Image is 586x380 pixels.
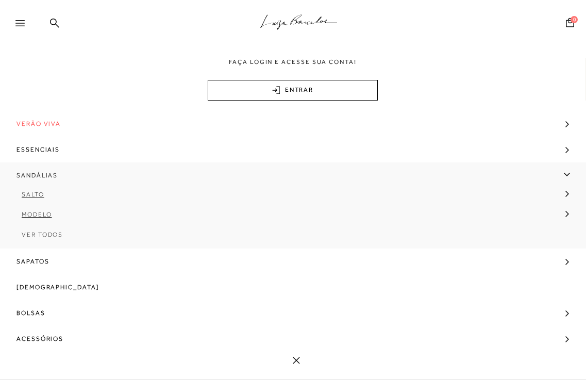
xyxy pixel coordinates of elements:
span: [DEMOGRAPHIC_DATA] [16,274,99,300]
span: Modelo [22,211,52,218]
span: Ver Todos [22,231,63,238]
span: Bolsas [16,300,45,326]
span: Sapatos [16,249,49,274]
span: Verão Viva [16,111,61,137]
span: Sandálias [16,162,58,188]
a: ENTRAR [208,80,378,101]
button: 0 [563,17,577,31]
span: Acessórios [16,326,63,352]
span: Salto [22,191,44,198]
span: Essenciais [16,137,60,162]
span: 0 [571,16,578,23]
